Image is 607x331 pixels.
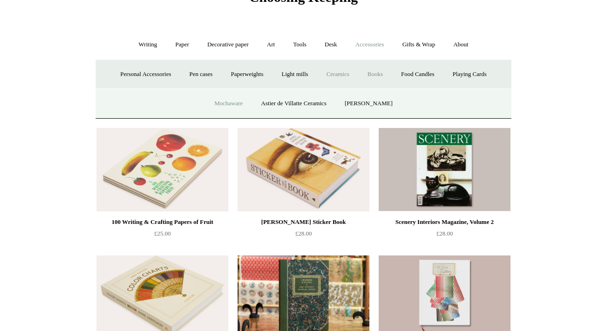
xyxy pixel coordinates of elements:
[167,32,198,57] a: Paper
[393,62,443,87] a: Food Candles
[318,62,357,87] a: Ceramics
[97,216,228,255] a: 100 Writing & Crafting Papers of Fruit £25.00
[273,62,316,87] a: Light mills
[97,128,228,211] img: 100 Writing & Crafting Papers of Fruit
[112,62,179,87] a: Personal Accessories
[154,230,171,237] span: £25.00
[445,32,477,57] a: About
[295,230,312,237] span: £28.00
[444,62,495,87] a: Playing Cards
[206,91,251,116] a: Mochaware
[253,91,335,116] a: Astier de Villatte Ceramics
[436,230,453,237] span: £28.00
[379,128,510,211] a: Scenery Interiors Magazine, Volume 2 Scenery Interiors Magazine, Volume 2
[99,216,226,228] div: 100 Writing & Crafting Papers of Fruit
[379,128,510,211] img: Scenery Interiors Magazine, Volume 2
[130,32,166,57] a: Writing
[359,62,391,87] a: Books
[240,216,367,228] div: [PERSON_NAME] Sticker Book
[336,91,401,116] a: [PERSON_NAME]
[97,128,228,211] a: 100 Writing & Crafting Papers of Fruit 100 Writing & Crafting Papers of Fruit
[316,32,346,57] a: Desk
[199,32,257,57] a: Decorative paper
[258,32,283,57] a: Art
[347,32,393,57] a: Accessories
[394,32,444,57] a: Gifts & Wrap
[285,32,315,57] a: Tools
[222,62,271,87] a: Paperweights
[238,216,369,255] a: [PERSON_NAME] Sticker Book £28.00
[379,216,510,255] a: Scenery Interiors Magazine, Volume 2 £28.00
[238,128,369,211] a: John Derian Sticker Book John Derian Sticker Book
[381,216,508,228] div: Scenery Interiors Magazine, Volume 2
[238,128,369,211] img: John Derian Sticker Book
[181,62,221,87] a: Pen cases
